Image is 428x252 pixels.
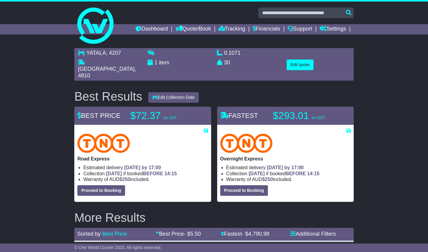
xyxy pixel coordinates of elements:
button: Proceed to Booking [77,185,125,196]
a: Fastest- $4,790.98 [221,231,269,237]
span: 250 [265,177,273,182]
span: [DATE] by 17:00 [267,165,304,170]
span: - $ [184,231,201,237]
a: Best Price- $5.50 [156,231,201,237]
span: FASTEST [220,112,258,119]
span: © One World Courier 2025. All rights reserved. [74,245,162,250]
a: Settings [320,24,346,34]
span: - $ [242,231,269,237]
li: Estimated delivery [83,165,208,170]
span: BEFORE [286,171,306,176]
a: Quote/Book [175,24,211,34]
a: Financials [253,24,280,34]
p: Road Express [77,156,208,162]
span: 14:15 [164,171,177,176]
span: $ [262,177,273,182]
a: Tracking [219,24,245,34]
a: Best Price [102,231,127,237]
span: Sorted by [77,231,101,237]
span: [DATE] by 17:00 [124,165,161,170]
span: inc GST [163,116,176,120]
li: Collection [226,171,351,176]
button: Edit quote [287,60,314,70]
button: Proceed to Booking [220,185,268,196]
span: $ [120,177,130,182]
li: Warranty of AUD included. [226,176,351,182]
li: Warranty of AUD included. [83,176,208,182]
span: BEST PRICE [77,112,120,119]
span: YATALA [86,50,106,56]
span: BEFORE [143,171,163,176]
img: TNT Domestic: Overnight Express [220,134,273,153]
span: item [159,60,169,66]
span: , 4810 [78,66,136,79]
button: Edit Collection Date [148,92,199,103]
span: [GEOGRAPHIC_DATA] [78,66,134,72]
a: Dashboard [136,24,168,34]
a: Additional Filters [290,231,336,237]
p: $72.37 [130,110,206,122]
span: 1 [154,60,157,66]
span: [DATE] [249,171,265,176]
span: 250 [122,177,130,182]
span: 5.50 [190,231,201,237]
img: TNT Domestic: Road Express [77,134,130,153]
span: , 4207 [106,50,121,56]
span: 30 [224,60,230,66]
span: 14:15 [307,171,320,176]
span: 4,790.98 [248,231,269,237]
h2: More Results [74,211,354,224]
span: if booked [249,171,319,176]
p: $293.01 [273,110,349,122]
span: if booked [106,171,177,176]
span: [DATE] [106,171,122,176]
p: Overnight Express [220,156,351,162]
li: Collection [83,171,208,176]
li: Estimated delivery [226,165,351,170]
a: Support [288,24,312,34]
span: 0.1071 [224,50,241,56]
div: Best Results [71,90,145,103]
span: inc GST [312,116,325,120]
